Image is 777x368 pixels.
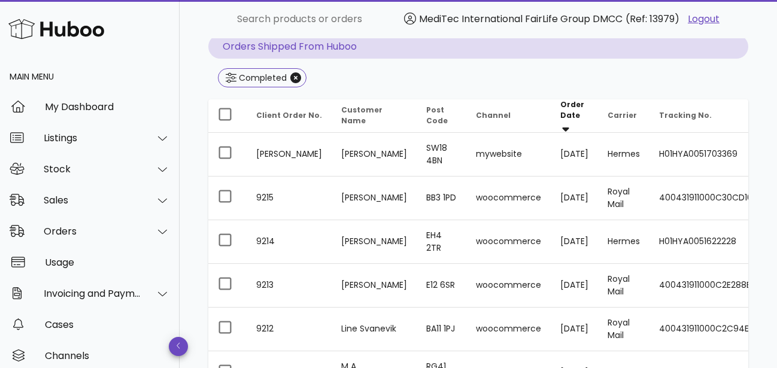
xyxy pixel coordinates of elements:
td: [DATE] [551,264,598,308]
div: Sales [44,194,141,206]
td: [DATE] [551,177,598,220]
td: woocommerce [466,264,551,308]
div: Completed [236,72,287,84]
button: Close [290,72,301,83]
div: Stock [44,163,141,175]
th: Customer Name [332,99,417,133]
td: [DATE] [551,133,598,177]
td: [DATE] [551,308,598,351]
td: 400431911000C2E288B0D [649,264,773,308]
td: woocommerce [466,177,551,220]
th: Client Order No. [247,99,332,133]
th: Post Code [417,99,466,133]
td: Royal Mail [598,264,649,308]
p: Orders Shipped From Huboo [208,35,748,59]
span: Client Order No. [256,110,322,120]
td: Hermes [598,133,649,177]
td: 9215 [247,177,332,220]
span: Post Code [426,105,448,126]
div: Listings [44,132,141,144]
td: H01HYA0051703369 [649,133,773,177]
td: woocommerce [466,220,551,264]
div: Channels [45,350,170,361]
img: Huboo Logo [8,16,104,42]
td: 9212 [247,308,332,351]
td: [DATE] [551,220,598,264]
span: Customer Name [341,105,383,126]
td: BA11 1PJ [417,308,466,351]
td: 9214 [247,220,332,264]
td: EH4 2TR [417,220,466,264]
td: 400431911000C2C94E5FE [649,308,773,351]
td: Royal Mail [598,177,649,220]
td: mywebsite [466,133,551,177]
td: BB3 1PD [417,177,466,220]
div: Orders [44,226,141,237]
td: Royal Mail [598,308,649,351]
td: [PERSON_NAME] [247,133,332,177]
td: [PERSON_NAME] [332,220,417,264]
td: [PERSON_NAME] [332,177,417,220]
th: Channel [466,99,551,133]
div: My Dashboard [45,101,170,112]
span: Channel [476,110,511,120]
td: H01HYA0051622228 [649,220,773,264]
div: Invoicing and Payments [44,288,141,299]
td: 9213 [247,264,332,308]
td: [PERSON_NAME] [332,264,417,308]
td: SW18 4BN [417,133,466,177]
td: 400431911000C30CD163D [649,177,773,220]
td: woocommerce [466,308,551,351]
div: Usage [45,257,170,268]
span: MediTec International FairLife Group DMCC [419,12,623,26]
th: Order Date: Sorted descending. Activate to remove sorting. [551,99,598,133]
span: Order Date [560,99,584,120]
td: [PERSON_NAME] [332,133,417,177]
div: Cases [45,319,170,330]
th: Tracking No. [649,99,773,133]
td: Line Svanevik [332,308,417,351]
td: E12 6SR [417,264,466,308]
td: Hermes [598,220,649,264]
span: (Ref: 13979) [626,12,679,26]
span: Tracking No. [659,110,712,120]
span: Carrier [608,110,637,120]
th: Carrier [598,99,649,133]
a: Logout [688,12,720,26]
